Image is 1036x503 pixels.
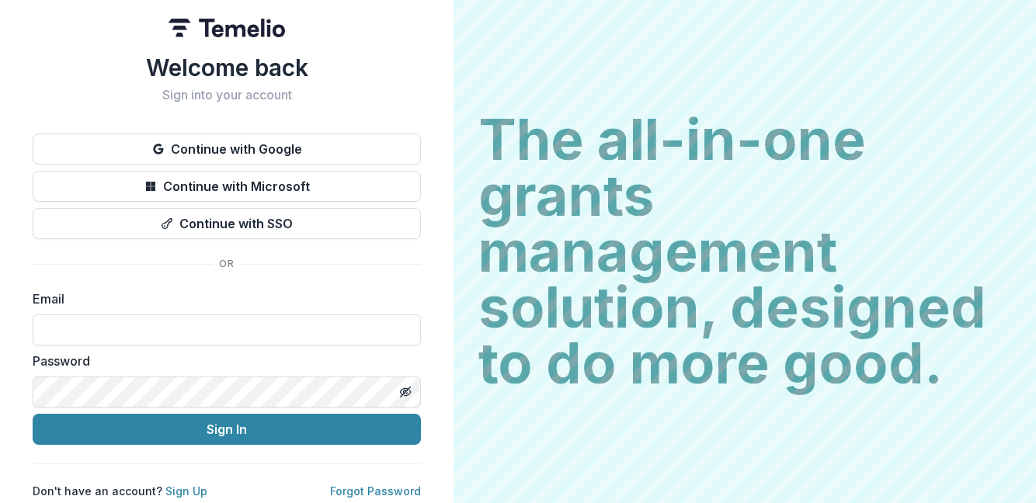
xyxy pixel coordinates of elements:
[169,19,285,37] img: Temelio
[393,380,418,404] button: Toggle password visibility
[33,290,412,308] label: Email
[33,208,421,239] button: Continue with SSO
[33,483,207,499] p: Don't have an account?
[33,134,421,165] button: Continue with Google
[165,484,207,498] a: Sign Up
[33,54,421,82] h1: Welcome back
[330,484,421,498] a: Forgot Password
[33,171,421,202] button: Continue with Microsoft
[33,88,421,102] h2: Sign into your account
[33,414,421,445] button: Sign In
[33,352,412,370] label: Password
